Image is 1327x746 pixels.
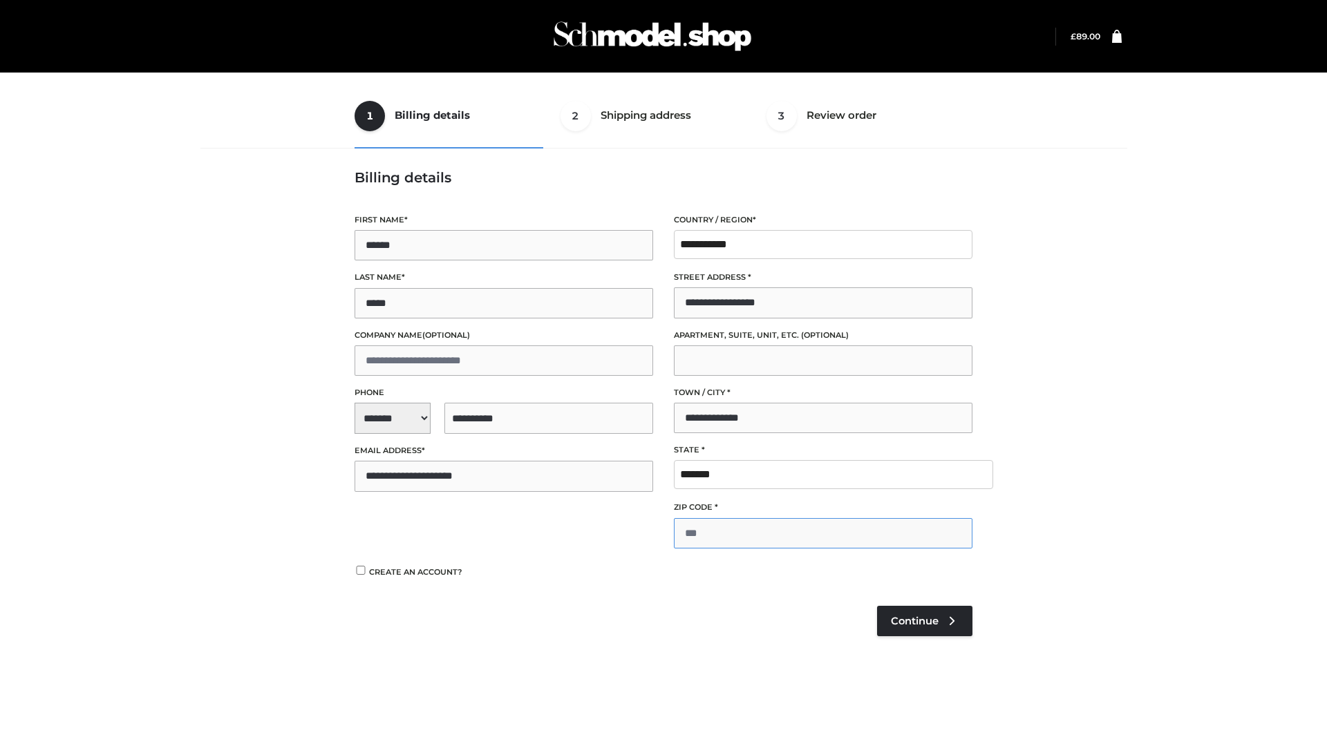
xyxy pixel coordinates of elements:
img: Schmodel Admin 964 [549,9,756,64]
span: (optional) [422,330,470,340]
span: Continue [891,615,939,627]
label: Country / Region [674,213,972,227]
label: Company name [355,329,653,342]
label: Street address [674,271,972,284]
label: Apartment, suite, unit, etc. [674,329,972,342]
span: £ [1071,31,1076,41]
label: Last name [355,271,653,284]
label: First name [355,213,653,227]
input: Create an account? [355,566,367,575]
label: Email address [355,444,653,457]
bdi: 89.00 [1071,31,1100,41]
label: Phone [355,386,653,399]
label: ZIP Code [674,501,972,514]
h3: Billing details [355,169,972,186]
label: State [674,443,972,457]
a: £89.00 [1071,31,1100,41]
label: Town / City [674,386,972,399]
a: Continue [877,606,972,636]
span: Create an account? [369,567,462,577]
span: (optional) [801,330,849,340]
